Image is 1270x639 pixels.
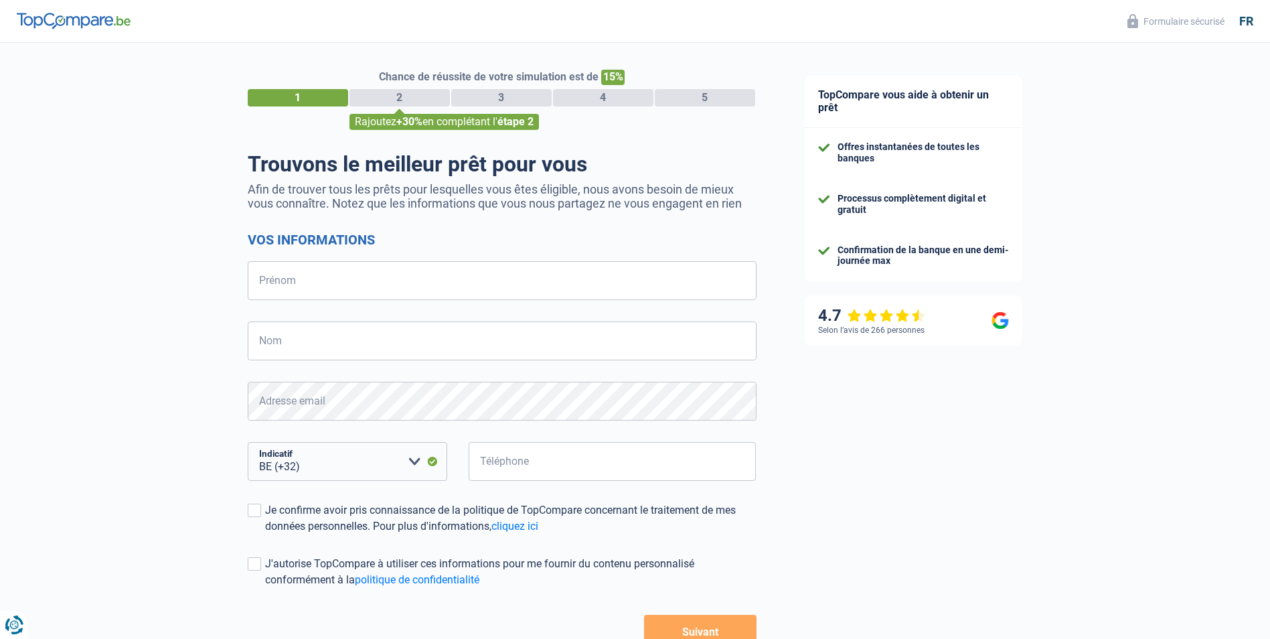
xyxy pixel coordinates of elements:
img: TopCompare Logo [17,13,131,29]
div: Rajoutez en complétant l' [349,114,539,130]
div: 2 [349,89,450,106]
span: 15% [601,70,625,85]
h1: Trouvons le meilleur prêt pour vous [248,151,757,177]
h2: Vos informations [248,232,757,248]
div: Je confirme avoir pris connaissance de la politique de TopCompare concernant le traitement de mes... [265,502,757,535]
span: +30% [396,115,422,128]
div: J'autorise TopCompare à utiliser ces informations pour me fournir du contenu personnalisé conform... [265,556,757,588]
div: 4.7 [818,306,926,326]
div: Offres instantanées de toutes les banques [838,141,1009,164]
button: Formulaire sécurisé [1119,10,1233,32]
p: Afin de trouver tous les prêts pour lesquelles vous êtes éligible, nous avons besoin de mieux vou... [248,182,757,210]
div: 3 [451,89,552,106]
input: 401020304 [469,442,757,481]
div: fr [1239,14,1253,29]
div: 5 [655,89,755,106]
div: Selon l’avis de 266 personnes [818,326,925,335]
div: 1 [248,89,348,106]
div: TopCompare vous aide à obtenir un prêt [805,75,1022,128]
span: étape 2 [497,115,534,128]
div: 4 [553,89,653,106]
div: Processus complètement digital et gratuit [838,193,1009,216]
span: Chance de réussite de votre simulation est de [379,70,599,83]
div: Confirmation de la banque en une demi-journée max [838,244,1009,267]
a: cliquez ici [491,520,538,532]
a: politique de confidentialité [355,573,479,586]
